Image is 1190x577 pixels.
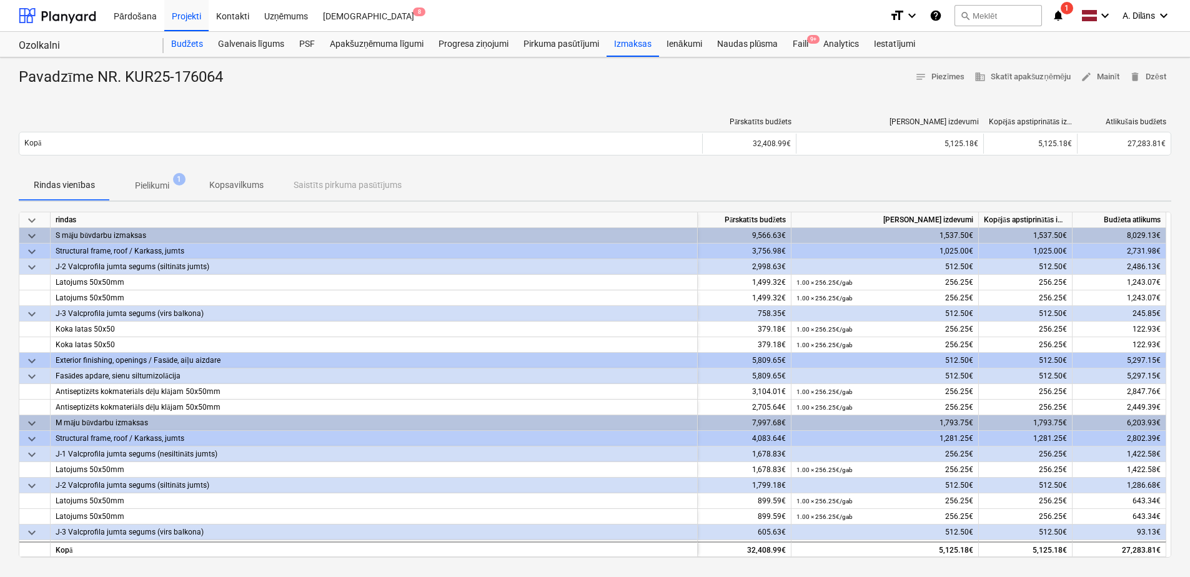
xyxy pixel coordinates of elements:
[1073,212,1166,228] div: Budžeta atlikums
[24,447,39,462] span: keyboard_arrow_down
[698,540,791,556] div: 302.82€
[56,353,692,368] div: Exterior finishing, openings / Fasāde, aiļu aizdare
[796,342,853,348] small: 1.00 × 256.25€ / gab
[796,275,973,290] div: 256.25€
[796,431,973,446] div: 1,281.25€
[24,416,39,431] span: keyboard_arrow_down
[211,32,292,57] div: Galvenais līgums
[979,228,1073,244] div: 1,537.50€
[1133,496,1161,505] span: 643.34€
[807,35,820,44] span: 9+
[698,415,791,431] div: 7,997.68€
[698,525,791,540] div: 605.63€
[659,32,710,57] div: Ienākumi
[1039,293,1067,302] span: 256.25€
[979,415,1073,431] div: 1,793.75€
[910,67,970,87] button: Piezīmes
[19,39,149,52] div: Ozolkalni
[56,478,692,493] div: J-2 Valcprofila jumta segums (siltināts jumts)
[56,387,221,396] span: Antiseptizēts kokmateriāls dēļu klājam 50x50mm
[431,32,516,57] a: Progresa ziņojumi
[516,32,607,57] div: Pirkuma pasūtījumi
[1073,525,1166,540] div: 93.13€
[979,212,1073,228] div: Kopējās apstiprinātās izmaksas
[698,541,791,557] div: 32,408.99€
[19,67,233,87] div: Pavadzīme NR. KUR25-176064
[796,498,853,505] small: 1.00 × 256.25€ / gab
[796,337,973,353] div: 256.25€
[56,293,124,302] span: Latojums 50x50mm
[1081,71,1092,82] span: edit
[698,322,791,337] div: 379.18€
[796,353,973,368] div: 512.50€
[796,259,973,275] div: 512.50€
[866,32,923,57] a: Iestatījumi
[698,259,791,275] div: 2,998.63€
[796,540,973,556] div: 256.25€
[34,179,95,192] p: Rindas vienības
[56,325,115,333] span: Koka latas 50x50
[1039,340,1067,349] span: 256.25€
[322,32,431,57] a: Apakšuzņēmuma līgumi
[979,368,1073,384] div: 512.50€
[698,290,791,306] div: 1,499.32€
[1073,368,1166,384] div: 5,297.15€
[796,306,973,322] div: 512.50€
[56,446,692,461] div: J-1 Valcprofila jumta segums (nesiltināts jumts)
[710,32,786,57] a: Naudas plūsma
[56,512,124,521] span: Latojums 50x50mm
[24,478,39,493] span: keyboard_arrow_down
[1039,465,1067,474] span: 256.25€
[1127,387,1161,396] span: 2,847.76€
[796,295,853,302] small: 1.00 × 256.25€ / gab
[1124,67,1171,87] button: Dzēst
[1081,70,1119,84] span: Mainīt
[915,71,926,82] span: notes
[56,278,124,287] span: Latojums 50x50mm
[796,543,973,558] div: 5,125.18€
[51,541,698,557] div: Kopā
[791,212,979,228] div: [PERSON_NAME] izdevumi
[173,173,186,185] span: 1
[698,493,791,509] div: 899.59€
[698,509,791,525] div: 899.59€
[796,228,973,244] div: 1,537.50€
[607,32,659,57] div: Izmaksas
[979,446,1073,462] div: 256.25€
[24,138,41,149] p: Kopā
[796,509,973,525] div: 256.25€
[801,139,978,148] div: 5,125.18€
[989,117,1073,127] div: Kopējās apstiprinātās izmaksas
[1129,71,1141,82] span: delete
[796,368,973,384] div: 512.50€
[24,369,39,384] span: keyboard_arrow_down
[816,32,866,57] div: Analytics
[698,431,791,446] div: 4,083.64€
[1133,340,1161,349] span: 122.93€
[796,279,853,286] small: 1.00 × 256.25€ / gab
[292,32,322,57] a: PSF
[135,179,169,192] p: Pielikumi
[24,229,39,244] span: keyboard_arrow_down
[24,432,39,446] span: keyboard_arrow_down
[1073,446,1166,462] div: 1,422.58€
[1073,431,1166,446] div: 2,802.39€
[164,32,211,57] div: Budžets
[979,259,1073,275] div: 512.50€
[796,415,973,431] div: 1,793.75€
[1073,228,1166,244] div: 8,029.13€
[698,478,791,493] div: 1,799.18€
[979,541,1073,557] div: 5,125.18€
[979,525,1073,540] div: 512.50€
[698,368,791,384] div: 5,809.65€
[796,244,973,259] div: 1,025.00€
[51,212,698,228] div: rindas
[796,400,973,415] div: 256.25€
[785,32,816,57] div: Faili
[1083,117,1166,127] div: Atlikušais budžets
[56,228,692,243] div: S māju būvdarbu izmaksas
[413,7,425,16] span: 8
